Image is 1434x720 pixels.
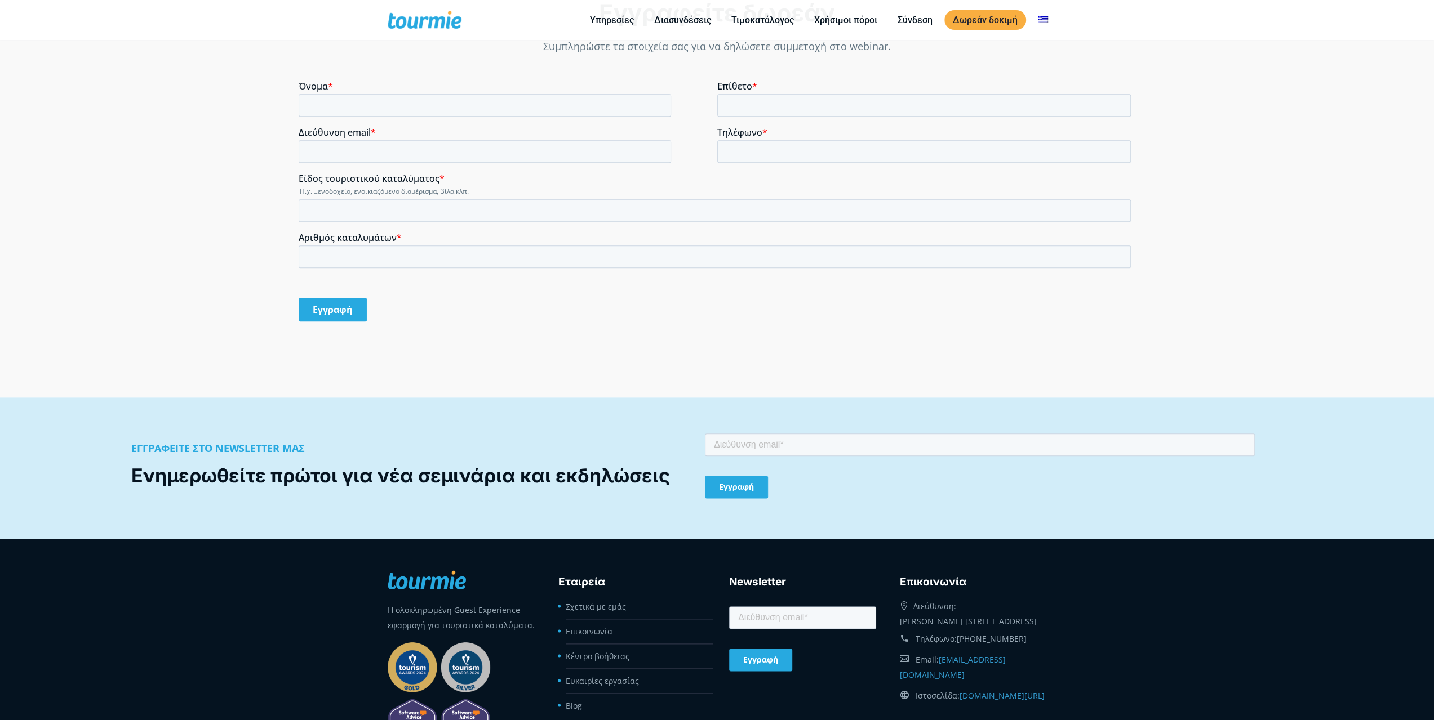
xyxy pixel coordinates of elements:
[581,13,642,27] a: Υπηρεσίες
[729,604,876,678] iframe: Form 2
[900,685,1047,706] div: Ιστοσελίδα:
[960,690,1045,701] a: [DOMAIN_NAME][URL]
[299,39,1135,54] p: Συμπληρώστε τα στοιχεία σας για να δηλώσετε συμμετοχή στο webinar.
[646,13,720,27] a: Διασυνδέσεις
[944,10,1026,30] a: Δωρεάν δοκιμή
[1029,13,1056,27] a: Αλλαγή σε
[566,676,639,686] a: Ευκαιρίες εργασίας
[566,626,612,637] a: Επικοινωνία
[957,633,1027,644] a: [PHONE_NUMBER]
[419,46,464,58] span: Τηλέφωνο
[566,700,582,711] a: Blog
[558,574,705,591] h3: Εταιρεία
[566,601,626,612] a: Σχετικά με εμάς
[705,431,1255,505] iframe: Form 0
[388,602,535,633] p: Η ολοκληρωμένη Guest Experience εφαρμογή για τουριστικά καταλύματα.
[566,651,629,661] a: Κέντρο βοήθειας
[900,649,1047,685] div: Email:
[729,574,876,591] h3: Newsletter
[889,13,941,27] a: Σύνδεση
[131,441,305,455] b: ΕΓΓΡΑΦΕΙΤΕ ΣΤΟ NEWSLETTER ΜΑΣ
[900,654,1006,680] a: [EMAIL_ADDRESS][DOMAIN_NAME]
[723,13,802,27] a: Τιμοκατάλογος
[806,13,886,27] a: Χρήσιμοι πόροι
[131,462,681,489] div: Ενημερωθείτε πρώτοι για νέα σεμινάρια και εκδηλώσεις
[299,81,1135,330] iframe: Form 1
[900,574,1047,591] h3: Eπικοινωνία
[900,596,1047,629] div: Διεύθυνση: [PERSON_NAME] [STREET_ADDRESS]
[900,629,1047,649] div: Τηλέφωνο:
